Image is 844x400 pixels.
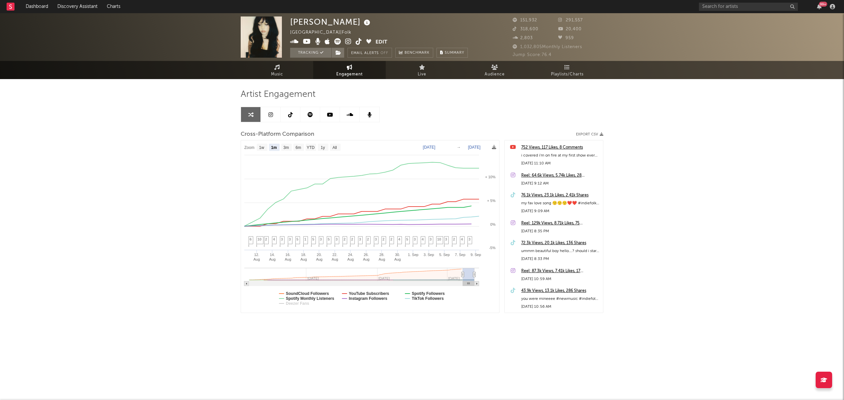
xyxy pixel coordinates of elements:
[347,48,392,58] button: Email AlertsOff
[241,91,316,99] span: Artist Engagement
[521,303,600,311] div: [DATE] 10:56 AM
[290,48,331,58] button: Tracking
[521,191,600,199] div: 76.1k Views, 23.1k Likes, 2.41k Shares
[424,253,434,257] text: 3. Sep
[344,237,346,241] span: 2
[320,237,322,241] span: 3
[470,253,481,257] text: 9. Sep
[336,237,338,241] span: 3
[521,227,600,235] div: [DATE] 8:35 PM
[551,71,584,78] span: Playlists/Charts
[336,71,363,78] span: Engagement
[254,253,260,261] text: 12. Aug
[430,237,432,241] span: 3
[367,237,369,241] span: 2
[379,253,385,261] text: 28. Aug
[576,132,603,136] button: Export CSV
[513,45,582,49] span: 1,032,805 Monthly Listeners
[363,253,370,261] text: 26. Aug
[521,144,600,152] a: 752 Views, 117 Likes, 8 Comments
[300,253,307,261] text: 18. Aug
[414,237,416,241] span: 3
[286,296,334,301] text: Spotify Monthly Listeners
[271,145,277,150] text: 1m
[286,301,309,306] text: Deezer Fans
[241,130,314,138] span: Cross-Platform Comparison
[422,237,424,241] span: 4
[487,199,496,203] text: + 5%
[521,172,600,180] div: Reel: 64.6k Views, 5.74k Likes, 28 Comments
[321,145,325,150] text: 1y
[332,145,337,150] text: All
[490,222,496,226] text: 0%
[284,145,289,150] text: 3m
[265,237,267,241] span: 2
[351,237,353,241] span: 2
[394,253,401,261] text: 30. Aug
[405,49,430,57] span: Benchmark
[286,291,329,296] text: SoundCloud Followers
[273,237,275,241] span: 4
[380,51,388,55] em: Off
[290,16,372,27] div: [PERSON_NAME]
[455,253,466,257] text: 7. Sep
[521,275,600,283] div: [DATE] 10:59 AM
[445,237,447,241] span: 3
[332,253,338,261] text: 22. Aug
[485,175,496,179] text: + 10%
[468,237,470,241] span: 3
[485,71,505,78] span: Audience
[513,36,533,40] span: 2,803
[423,145,436,150] text: [DATE]
[390,237,392,241] span: 2
[558,36,574,40] span: 959
[521,255,600,263] div: [DATE] 8:33 PM
[375,237,377,241] span: 3
[513,18,537,22] span: 151,932
[439,253,450,257] text: 5. Sep
[382,237,384,241] span: 2
[418,71,426,78] span: Live
[513,53,552,57] span: Jump Score: 76.4
[445,51,464,55] span: Summary
[531,61,603,79] a: Playlists/Charts
[296,145,301,150] text: 6m
[395,48,433,58] a: Benchmark
[250,237,252,241] span: 6
[521,207,600,215] div: [DATE] 9:09 AM
[521,267,600,275] a: Reel: 87.3k Views, 7.41k Likes, 17 Comments
[349,291,389,296] text: YouTube Subscribers
[521,152,600,159] div: i covered i'm on fire at my first show ever around this time last year #imonfire #acousticcovers
[289,237,291,241] span: 3
[241,61,313,79] a: Music
[489,246,496,250] text: -5%
[521,287,600,295] a: 43.9k Views, 13.1k Likes, 286 Shares
[412,291,445,296] text: Spotify Followers
[312,237,314,241] span: 5
[521,239,600,247] a: 72.3k Views, 20.1k Likes, 136 Shares
[271,71,283,78] span: Music
[412,296,444,301] text: TikTok Followers
[468,145,481,150] text: [DATE]
[406,237,408,241] span: 5
[453,237,455,241] span: 2
[521,295,600,303] div: you were mineeee #newmusic #indiefolk #eshatewari
[437,48,468,58] button: Summary
[521,159,600,167] div: [DATE] 11:10 AM
[313,61,386,79] a: Engagement
[558,27,582,31] span: 20,400
[285,253,291,261] text: 16. Aug
[521,219,600,227] a: Reel: 129k Views, 8.71k Likes, 75 Comments
[699,3,798,11] input: Search for artists
[259,145,264,150] text: 1w
[398,237,400,241] span: 4
[817,4,822,9] button: 99+
[281,237,283,241] span: 3
[521,247,600,255] div: ummm beautiful boy hello….? should i start posting it as a love song haha
[296,237,298,241] span: 5
[437,237,441,241] span: 10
